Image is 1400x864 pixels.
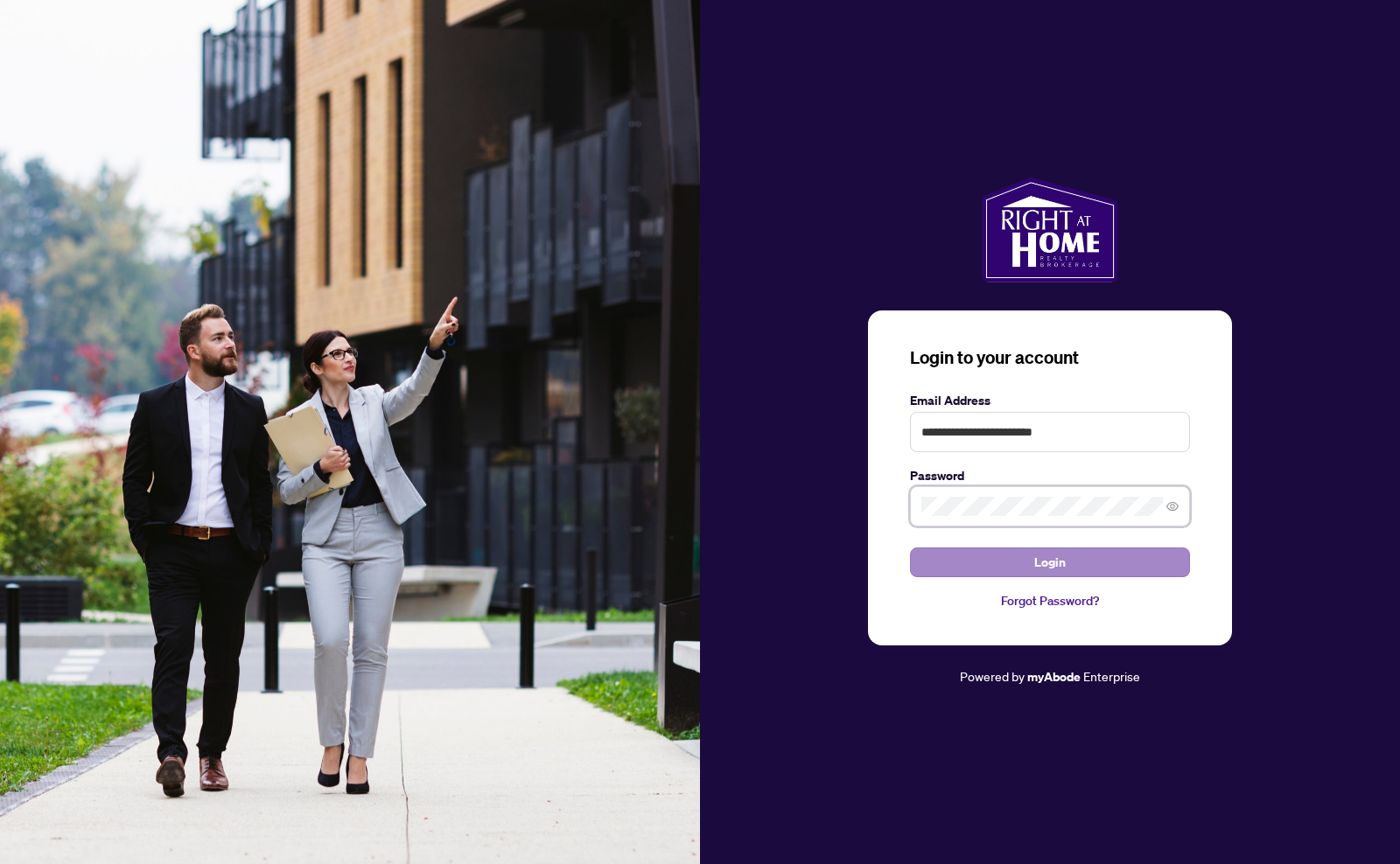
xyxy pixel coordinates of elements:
span: Enterprise [1083,668,1140,684]
a: Forgot Password? [910,591,1190,610]
label: Email Address [910,391,1190,410]
button: Login [910,547,1190,577]
a: myAbode [1027,667,1081,686]
h3: Login to your account [910,345,1190,370]
label: Password [910,466,1190,485]
img: ma-logo [982,178,1117,282]
span: Powered by [960,668,1025,684]
span: Login [1034,548,1066,576]
span: eye [1166,500,1179,512]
